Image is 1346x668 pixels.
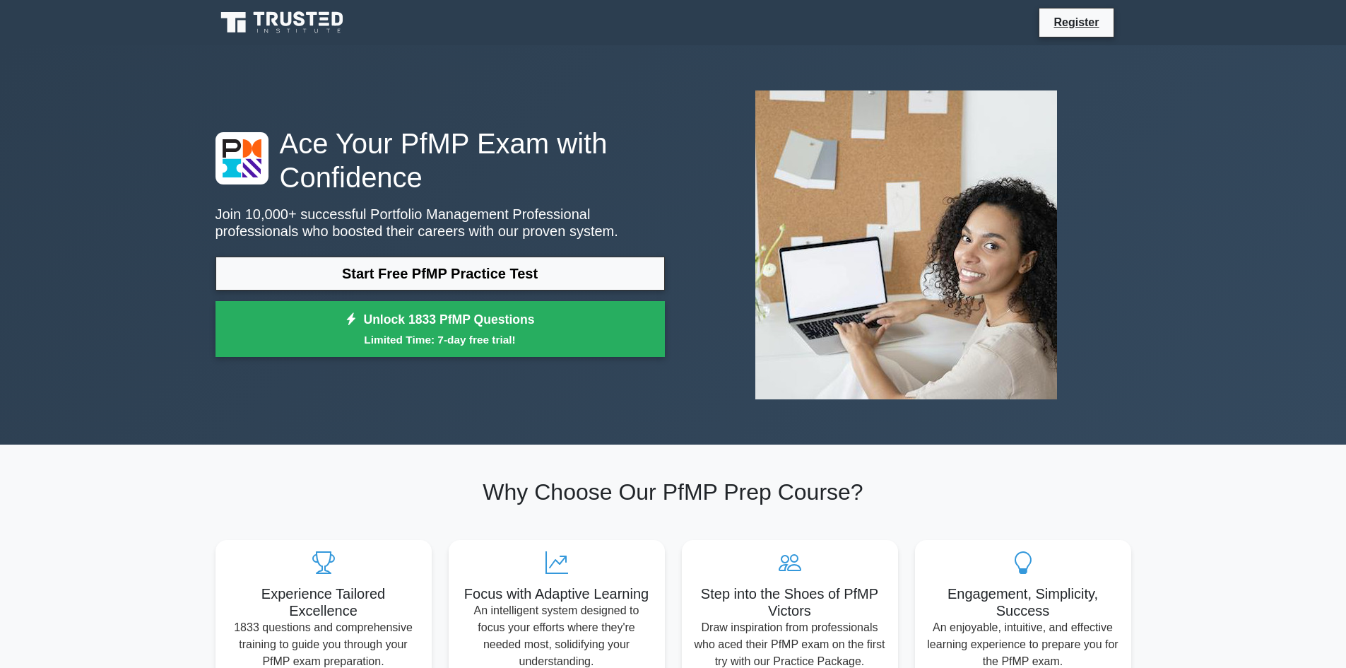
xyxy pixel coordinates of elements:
[460,585,654,602] h5: Focus with Adaptive Learning
[926,585,1120,619] h5: Engagement, Simplicity, Success
[216,206,665,240] p: Join 10,000+ successful Portfolio Management Professional professionals who boosted their careers...
[1045,13,1107,31] a: Register
[216,301,665,358] a: Unlock 1833 PfMP QuestionsLimited Time: 7-day free trial!
[216,127,665,194] h1: Ace Your PfMP Exam with Confidence
[216,257,665,291] a: Start Free PfMP Practice Test
[227,585,420,619] h5: Experience Tailored Excellence
[233,332,647,348] small: Limited Time: 7-day free trial!
[216,479,1131,505] h2: Why Choose Our PfMP Prep Course?
[693,585,887,619] h5: Step into the Shoes of PfMP Victors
